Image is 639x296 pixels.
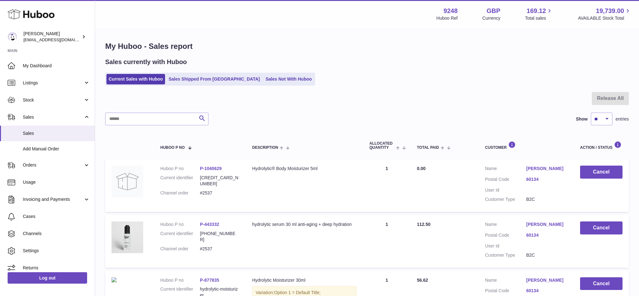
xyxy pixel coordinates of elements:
[105,41,629,51] h1: My Huboo - Sales report
[252,277,357,283] div: Hydrolytic Moisturizer 30ml
[417,166,425,171] span: 0.00
[526,196,567,202] dd: B2C
[106,74,165,84] a: Current Sales with Huboo
[23,162,83,168] span: Orders
[485,196,526,202] dt: Customer Type
[166,74,262,84] a: Sales Shipped From [GEOGRAPHIC_DATA]
[526,277,567,283] a: [PERSON_NAME]
[200,278,219,283] a: P-877835
[417,222,431,227] span: 112.50
[580,221,623,234] button: Cancel
[485,221,526,229] dt: Name
[527,7,546,15] span: 169.12
[580,277,623,290] button: Cancel
[23,248,90,254] span: Settings
[112,166,143,197] img: no-photo.jpg
[485,176,526,184] dt: Postal Code
[485,288,526,295] dt: Postal Code
[160,166,200,172] dt: Huboo P no
[526,176,567,182] a: 60134
[437,15,458,21] div: Huboo Ref
[160,175,200,187] dt: Current identifier
[526,166,567,172] a: [PERSON_NAME]
[444,7,458,15] strong: 9248
[160,246,200,252] dt: Channel order
[160,221,200,227] dt: Huboo P no
[23,231,90,237] span: Channels
[616,116,629,122] span: entries
[252,221,357,227] div: hydrolytic serum 30 ml anti-aging + deep hydration
[23,114,83,120] span: Sales
[23,37,93,42] span: [EMAIL_ADDRESS][DOMAIN_NAME]
[526,221,567,227] a: [PERSON_NAME]
[263,74,314,84] a: Sales Not With Huboo
[160,277,200,283] dt: Huboo P no
[252,166,357,172] div: Hydrolytic® Body Moisturizer 5ml
[23,265,90,271] span: Returns
[578,7,631,21] a: 19,739.00 AVAILABLE Stock Total
[105,58,187,66] h2: Sales currently with Huboo
[526,252,567,258] dd: B2C
[23,130,90,136] span: Sales
[160,146,185,150] span: Huboo P no
[485,232,526,240] dt: Postal Code
[485,252,526,258] dt: Customer Type
[23,146,90,152] span: Add Manual Order
[485,277,526,285] dt: Name
[23,214,90,220] span: Cases
[112,221,143,253] img: 92481654604071.png
[200,231,240,243] dd: [PHONE_NUMBER]
[417,146,439,150] span: Total paid
[23,196,83,202] span: Invoicing and Payments
[252,146,278,150] span: Description
[112,277,117,282] img: FJOR_People_LR-106.jpg
[580,166,623,179] button: Cancel
[482,15,501,21] div: Currency
[485,187,526,193] dt: User Id
[596,7,624,15] span: 19,739.00
[485,243,526,249] dt: User Id
[525,15,553,21] span: Total sales
[200,190,240,196] dd: #2537
[363,159,411,212] td: 1
[369,141,394,150] span: ALLOCATED Quantity
[8,32,17,42] img: hello@fjor.life
[23,179,90,185] span: Usage
[160,231,200,243] dt: Current identifier
[274,290,321,295] span: Option 1 = Default Title;
[23,63,90,69] span: My Dashboard
[485,166,526,173] dt: Name
[485,141,567,150] div: Customer
[23,97,83,103] span: Stock
[578,15,631,21] span: AVAILABLE Stock Total
[525,7,553,21] a: 169.12 Total sales
[8,272,87,284] a: Log out
[23,31,80,43] div: [PERSON_NAME]
[417,278,428,283] span: 56.62
[363,215,411,268] td: 1
[200,222,219,227] a: P-443332
[160,190,200,196] dt: Channel order
[200,166,222,171] a: P-1040629
[526,288,567,294] a: 60134
[487,7,500,15] strong: GBP
[200,246,240,252] dd: #2537
[580,141,623,150] div: Action / Status
[200,175,240,187] dd: [CREDIT_CARD_NUMBER]
[576,116,588,122] label: Show
[526,232,567,238] a: 60134
[23,80,83,86] span: Listings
